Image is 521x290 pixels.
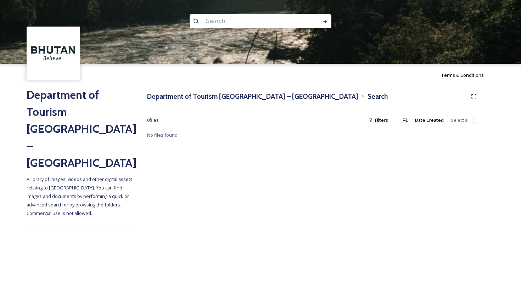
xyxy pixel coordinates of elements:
[365,113,392,127] div: Filters
[27,86,133,171] h2: Department of Tourism [GEOGRAPHIC_DATA] – [GEOGRAPHIC_DATA]
[28,28,79,79] img: BT_Logo_BB_Lockup_CMYK_High%2520Res.jpg
[147,132,178,138] span: No files found
[27,176,134,216] span: A library of images, videos and other digital assets relating to [GEOGRAPHIC_DATA]. You can find ...
[411,113,447,127] div: Date Created
[202,13,299,29] input: Search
